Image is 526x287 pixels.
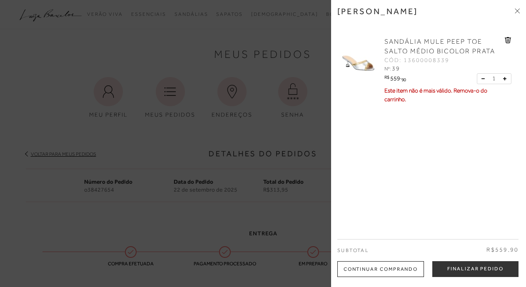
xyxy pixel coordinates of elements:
a: SANDÁLIA MULE PEEP TOE SALTO MÉDIO BICOLOR PRATA [384,37,503,56]
img: SANDÁLIA MULE PEEP TOE SALTO MÉDIO BICOLOR PRATA [337,37,379,79]
button: Finalizar Pedido [432,261,519,277]
span: 90 [401,77,406,82]
span: CÓD: 13600008339 [384,56,449,65]
span: 39 [392,65,400,72]
span: SANDÁLIA MULE PEEP TOE SALTO MÉDIO BICOLOR PRATA [384,38,495,55]
i: , [400,75,406,80]
span: Nº: [384,66,391,72]
span: Subtotal [337,247,369,253]
h3: [PERSON_NAME] [337,6,418,16]
span: Este item não é mais válido. Remova-o do carrinho. [384,87,487,102]
i: R$ [384,75,389,80]
span: 1 [492,74,496,83]
span: R$559,90 [486,246,519,254]
div: Continuar Comprando [337,261,424,277]
span: 559 [390,75,400,82]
